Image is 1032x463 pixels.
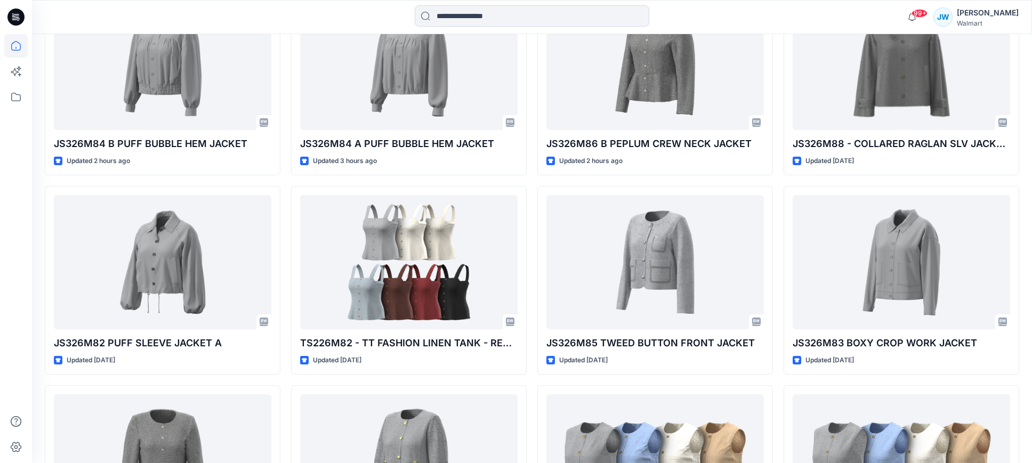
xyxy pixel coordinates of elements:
[313,355,361,366] p: Updated [DATE]
[546,336,764,351] p: JS326M85 TWEED BUTTON FRONT JACKET
[793,336,1010,351] p: JS326M83 BOXY CROP WORK JACKET
[933,7,953,27] div: JW
[805,156,854,167] p: Updated [DATE]
[957,19,1019,27] div: Walmart
[67,156,130,167] p: Updated 2 hours ago
[300,195,518,329] a: TS226M82 - TT FASHION LINEN TANK - REDESIGN - NO ELASTIC
[54,136,271,151] p: JS326M84 B PUFF BUBBLE HEM JACKET
[54,336,271,351] p: JS326M82 PUFF SLEEVE JACKET A
[957,6,1019,19] div: [PERSON_NAME]
[793,195,1010,329] a: JS326M83 BOXY CROP WORK JACKET
[559,156,623,167] p: Updated 2 hours ago
[300,336,518,351] p: TS226M82 - TT FASHION LINEN TANK - REDESIGN - NO ELASTIC
[313,156,377,167] p: Updated 3 hours ago
[67,355,115,366] p: Updated [DATE]
[54,195,271,329] a: JS326M82 PUFF SLEEVE JACKET A
[793,136,1010,151] p: JS326M88 - COLLARED RAGLAN SLV JACKET V3
[912,9,928,18] span: 99+
[300,136,518,151] p: JS326M84 A PUFF BUBBLE HEM JACKET
[559,355,608,366] p: Updated [DATE]
[546,195,764,329] a: JS326M85 TWEED BUTTON FRONT JACKET
[546,136,764,151] p: JS326M86 B PEPLUM CREW NECK JACKET
[805,355,854,366] p: Updated [DATE]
